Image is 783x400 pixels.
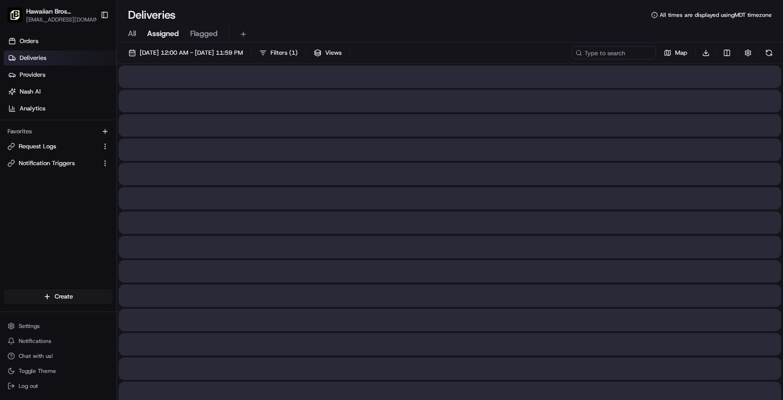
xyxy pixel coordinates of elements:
span: Request Logs [19,142,56,151]
h1: Deliveries [128,7,176,22]
span: Notifications [19,337,51,345]
span: All [128,28,136,39]
span: Assigned [147,28,179,39]
span: Filters [270,49,298,57]
span: Views [325,49,342,57]
button: Request Logs [4,139,113,154]
button: Toggle Theme [4,364,113,378]
span: Deliveries [20,54,46,62]
span: Flagged [190,28,218,39]
button: Hawaiian Bros (Fort Worth TX_Bryant Irvin)Hawaiian Bros ([GEOGRAPHIC_DATA] [GEOGRAPHIC_DATA] [PER... [4,4,97,26]
a: Request Logs [7,142,98,151]
button: Notifications [4,335,113,348]
span: Analytics [20,104,45,113]
a: Providers [4,67,116,82]
span: Providers [20,71,45,79]
span: Map [675,49,687,57]
a: Notification Triggers [7,159,98,167]
span: Settings [19,322,40,330]
span: Orders [20,37,38,45]
span: Toggle Theme [19,367,56,375]
button: Create [4,289,113,304]
span: Log out [19,382,38,390]
button: Views [310,46,346,59]
span: Nash AI [20,87,41,96]
span: [DATE] 12:00 AM - [DATE] 11:59 PM [140,49,243,57]
img: Hawaiian Bros (Fort Worth TX_Bryant Irvin) [7,7,22,22]
span: ( 1 ) [289,49,298,57]
a: Nash AI [4,84,116,99]
span: All times are displayed using MDT timezone [660,11,772,19]
button: Chat with us! [4,349,113,363]
a: Deliveries [4,51,116,65]
button: Map [660,46,691,59]
button: Hawaiian Bros ([GEOGRAPHIC_DATA] [GEOGRAPHIC_DATA] [PERSON_NAME]) [26,7,93,16]
a: Analytics [4,101,116,116]
a: Orders [4,34,116,49]
button: [DATE] 12:00 AM - [DATE] 11:59 PM [124,46,247,59]
div: Favorites [4,124,113,139]
span: Create [55,292,73,301]
button: Refresh [762,46,776,59]
button: Notification Triggers [4,156,113,171]
button: Log out [4,379,113,393]
input: Type to search [572,46,656,59]
span: Chat with us! [19,352,53,360]
button: Filters(1) [255,46,302,59]
button: Settings [4,320,113,333]
button: [EMAIL_ADDRESS][DOMAIN_NAME] [26,16,103,23]
span: Notification Triggers [19,159,75,167]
